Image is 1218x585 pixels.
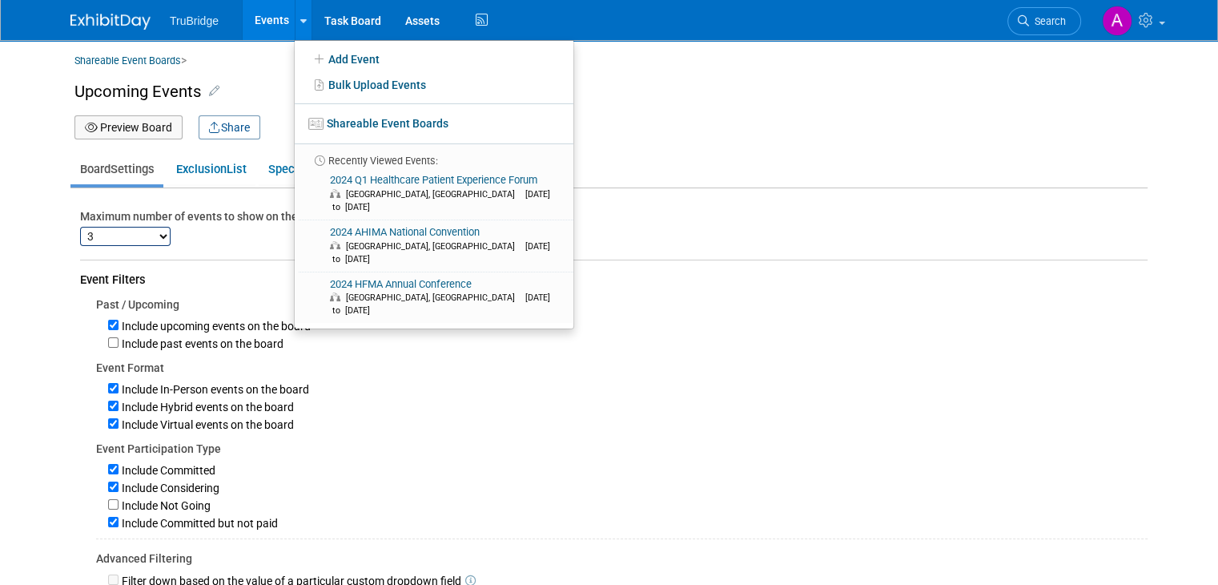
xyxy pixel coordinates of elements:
[96,360,1148,376] div: Event Format
[119,517,278,530] label: Include Committed but not paid
[119,499,211,512] label: Include Not Going
[330,189,550,212] span: [DATE] to [DATE]
[74,50,181,71] a: Shareable Event Boards
[119,337,283,350] label: Include past events on the board
[80,208,1148,224] div: Maximum number of events to show on the board
[119,383,309,396] label: Include In-Person events on the board
[299,220,567,272] a: 2024 AHIMA National Convention [GEOGRAPHIC_DATA], [GEOGRAPHIC_DATA] [DATE] to [DATE]
[227,162,247,176] span: List
[295,109,573,138] a: Shareable Event Boards
[330,241,550,264] span: [DATE] to [DATE]
[119,418,294,431] label: Include Virtual events on the board
[74,115,183,139] button: Preview Board
[170,14,219,27] span: TruBridge
[181,54,187,67] span: >
[1007,7,1081,35] a: Search
[346,189,523,200] span: [GEOGRAPHIC_DATA], [GEOGRAPHIC_DATA]
[167,154,255,184] a: ExclusionList
[74,82,201,101] span: Upcoming Events
[1102,6,1132,36] img: Ashley Stevens
[295,143,573,168] li: Recently Viewed Events:
[96,551,1148,567] div: Advanced Filtering
[70,154,163,184] a: BoardSettings
[299,272,567,324] a: 2024 HFMA Annual Conference [GEOGRAPHIC_DATA], [GEOGRAPHIC_DATA] [DATE] to [DATE]
[119,482,219,494] label: Include Considering
[80,272,1148,288] div: Event Filters
[308,118,324,130] img: seventboard-3.png
[259,154,348,184] a: SpecialNotes
[268,162,308,176] span: Special
[299,168,567,220] a: 2024 Q1 Healthcare Patient Experience Forum [GEOGRAPHIC_DATA], [GEOGRAPHIC_DATA] [DATE] to [DATE]
[295,46,573,72] a: Add Event
[96,441,1148,457] div: Event Participation Type
[119,401,294,414] label: Include Hybrid events on the board
[346,241,523,252] span: [GEOGRAPHIC_DATA], [GEOGRAPHIC_DATA]
[119,464,215,477] label: Include Committed
[96,297,1148,313] div: Past / Upcoming
[80,162,111,176] span: Board
[1029,15,1066,27] span: Search
[346,292,523,303] span: [GEOGRAPHIC_DATA], [GEOGRAPHIC_DATA]
[70,14,151,30] img: ExhibitDay
[295,72,573,98] a: Bulk Upload Events
[199,115,260,139] button: Share
[119,320,311,333] label: Include upcoming events on the board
